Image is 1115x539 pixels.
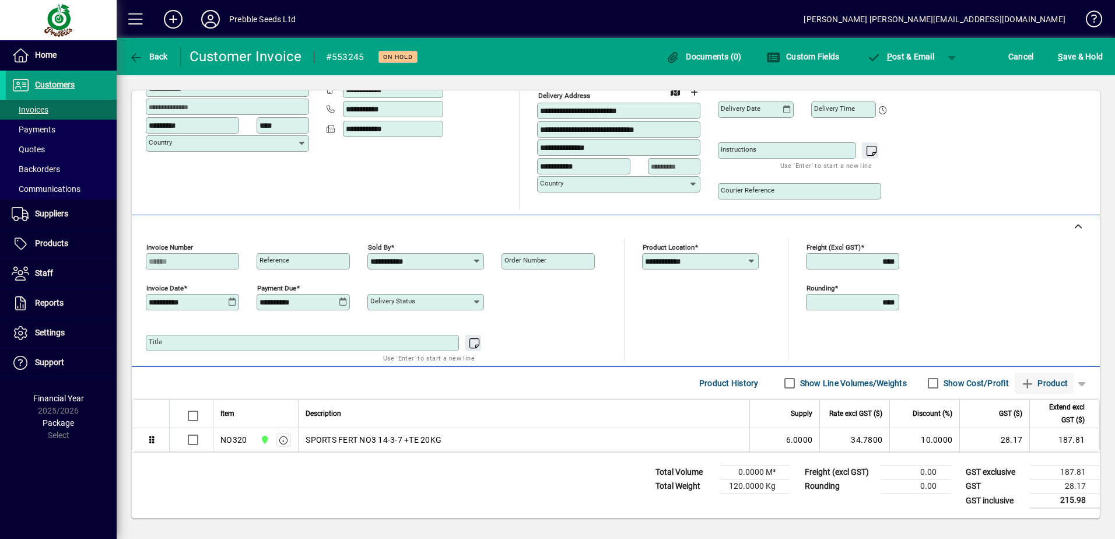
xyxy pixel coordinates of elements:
[6,120,117,139] a: Payments
[257,433,271,446] span: CHRISTCHURCH
[881,480,951,494] td: 0.00
[1055,46,1106,67] button: Save & Hold
[807,243,861,251] mat-label: Freight (excl GST)
[12,145,45,154] span: Quotes
[780,159,872,172] mat-hint: Use 'Enter' to start a new line
[685,83,703,101] button: Choose address
[12,125,55,134] span: Payments
[35,358,64,367] span: Support
[786,434,813,446] span: 6.0000
[650,480,720,494] td: Total Weight
[6,289,117,318] a: Reports
[35,328,65,337] span: Settings
[867,52,934,61] span: ost & Email
[804,10,1065,29] div: [PERSON_NAME] [PERSON_NAME][EMAIL_ADDRESS][DOMAIN_NAME]
[6,199,117,229] a: Suppliers
[146,243,193,251] mat-label: Invoice number
[861,46,940,67] button: Post & Email
[1077,2,1100,40] a: Knowledge Base
[6,229,117,258] a: Products
[35,239,68,248] span: Products
[370,297,415,305] mat-label: Delivery status
[1008,47,1034,66] span: Cancel
[814,104,855,113] mat-label: Delivery time
[1021,374,1068,393] span: Product
[12,184,80,194] span: Communications
[6,179,117,199] a: Communications
[720,466,790,480] td: 0.0000 M³
[1030,466,1100,480] td: 187.81
[6,259,117,288] a: Staff
[190,47,302,66] div: Customer Invoice
[887,52,892,61] span: P
[260,256,289,264] mat-label: Reference
[12,105,48,114] span: Invoices
[540,179,563,187] mat-label: Country
[1029,428,1099,452] td: 187.81
[155,9,192,30] button: Add
[35,298,64,307] span: Reports
[999,407,1022,420] span: GST ($)
[306,407,341,420] span: Description
[720,480,790,494] td: 120.0000 Kg
[129,52,168,61] span: Back
[1058,47,1103,66] span: ave & Hold
[1030,480,1100,494] td: 28.17
[149,138,172,146] mat-label: Country
[368,243,391,251] mat-label: Sold by
[6,348,117,377] a: Support
[807,284,835,292] mat-label: Rounding
[35,268,53,278] span: Staff
[799,480,881,494] td: Rounding
[35,80,75,89] span: Customers
[146,284,184,292] mat-label: Invoice date
[791,407,812,420] span: Supply
[695,373,763,394] button: Product History
[6,100,117,120] a: Invoices
[829,407,882,420] span: Rate excl GST ($)
[383,351,475,365] mat-hint: Use 'Enter' to start a new line
[6,318,117,348] a: Settings
[306,434,441,446] span: SPORTS FERT NO3 14-3-7 +TE 20KG
[149,338,162,346] mat-label: Title
[959,428,1029,452] td: 28.17
[889,428,959,452] td: 10.0000
[6,139,117,159] a: Quotes
[229,10,296,29] div: Prebble Seeds Ltd
[192,9,229,30] button: Profile
[913,407,952,420] span: Discount (%)
[6,41,117,70] a: Home
[643,243,695,251] mat-label: Product location
[960,466,1030,480] td: GST exclusive
[1037,401,1085,426] span: Extend excl GST ($)
[699,374,759,393] span: Product History
[220,434,247,446] div: NO320
[960,494,1030,508] td: GST inclusive
[798,377,907,389] label: Show Line Volumes/Weights
[504,256,546,264] mat-label: Order number
[650,466,720,480] td: Total Volume
[666,82,685,101] a: View on map
[35,209,68,218] span: Suppliers
[763,46,843,67] button: Custom Fields
[35,50,57,60] span: Home
[257,284,296,292] mat-label: Payment due
[881,466,951,480] td: 0.00
[383,53,413,61] span: On hold
[721,145,756,153] mat-label: Instructions
[1005,46,1037,67] button: Cancel
[33,394,84,403] span: Financial Year
[721,104,760,113] mat-label: Delivery date
[12,164,60,174] span: Backorders
[43,418,74,428] span: Package
[799,466,881,480] td: Freight (excl GST)
[941,377,1009,389] label: Show Cost/Profit
[220,407,234,420] span: Item
[1058,52,1063,61] span: S
[1015,373,1074,394] button: Product
[117,46,181,67] app-page-header-button: Back
[960,480,1030,494] td: GST
[827,434,882,446] div: 34.7800
[663,46,745,67] button: Documents (0)
[126,46,171,67] button: Back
